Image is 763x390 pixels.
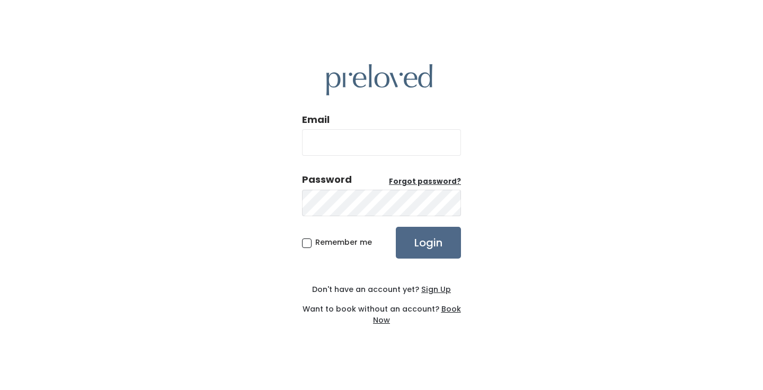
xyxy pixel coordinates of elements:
input: Login [396,227,461,259]
div: Want to book without an account? [302,295,461,326]
a: Book Now [373,304,461,325]
span: Remember me [315,237,372,247]
u: Forgot password? [389,176,461,187]
label: Email [302,113,330,127]
a: Forgot password? [389,176,461,187]
u: Sign Up [421,284,451,295]
img: preloved logo [326,64,432,95]
div: Don't have an account yet? [302,284,461,295]
a: Sign Up [419,284,451,295]
div: Password [302,173,352,187]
